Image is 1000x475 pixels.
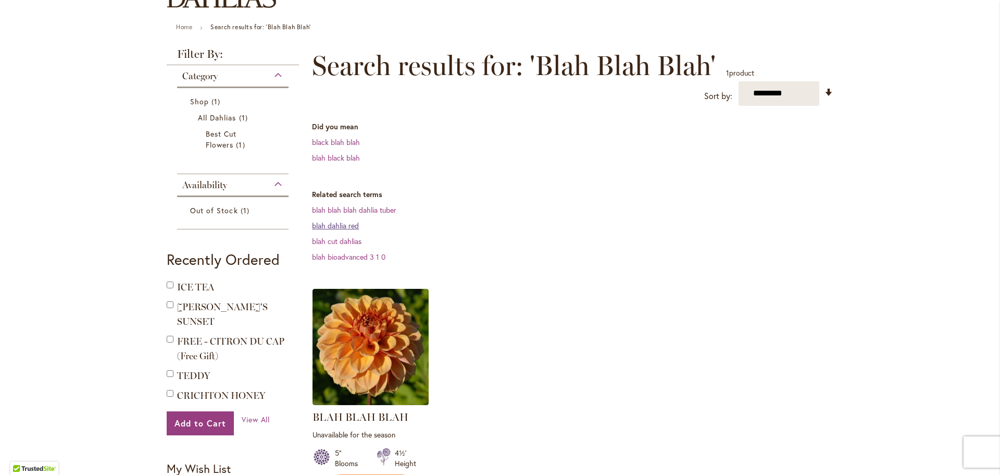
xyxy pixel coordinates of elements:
[177,390,265,401] a: CRICHTON HONEY
[198,113,236,123] span: All Dahlias
[177,370,210,382] a: TEDDY
[239,112,251,123] span: 1
[236,139,247,150] span: 1
[177,301,268,327] a: [PERSON_NAME]'S SUNSET
[190,96,209,106] span: Shop
[312,50,716,81] span: Search results for: 'Blah Blah Blah'
[206,128,262,150] a: Best Cut Flowers
[190,205,278,216] a: Out of Stock 1
[210,23,311,31] strong: Search results for: 'Blah Blah Blah'
[704,87,732,106] label: Sort by:
[8,438,37,467] iframe: Launch Accessibility Center
[174,418,226,429] span: Add to Cart
[312,121,833,132] dt: Did you mean
[726,65,754,81] p: product
[190,96,278,107] a: Shop
[242,415,270,425] a: View All
[312,411,408,423] a: BLAH BLAH BLAH
[395,448,416,469] div: 4½' Height
[242,415,270,424] span: View All
[312,189,833,200] dt: Related search terms
[312,236,361,246] a: blah cut dahlias
[335,448,364,469] div: 5" Blooms
[312,289,429,405] img: Blah Blah Blah
[312,137,360,147] a: black blah blah
[177,282,214,293] a: ICE TEA
[211,96,223,107] span: 1
[167,411,234,435] button: Add to Cart
[176,23,192,31] a: Home
[198,112,270,123] a: All Dahlias
[312,430,429,440] p: Unavailable for the season
[167,250,280,269] strong: Recently Ordered
[312,221,359,230] a: blah dahlia red
[182,70,218,82] span: Category
[726,68,729,78] span: 1
[241,205,252,216] span: 1
[312,397,429,407] a: Blah Blah Blah
[206,129,236,150] span: Best Cut Flowers
[177,336,284,362] span: FREE - CITRON DU CAP (Free Gift)
[167,48,299,65] strong: Filter By:
[182,179,227,191] span: Availability
[312,252,385,262] a: blah bioadvanced 3 1 0
[190,205,238,215] span: Out of Stock
[312,153,360,163] a: blah black blah
[312,205,396,215] a: blah blah blah dahlia tuber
